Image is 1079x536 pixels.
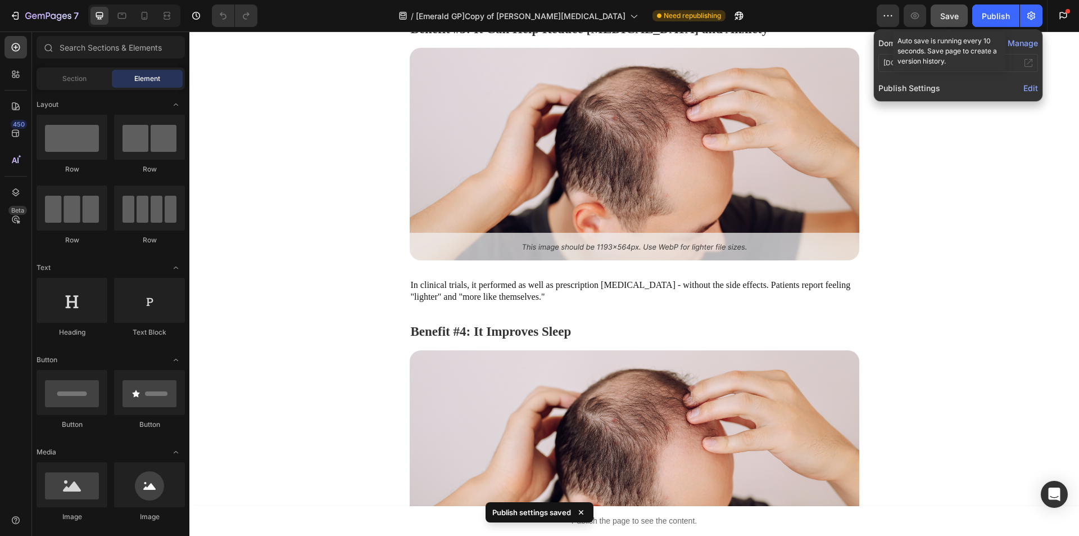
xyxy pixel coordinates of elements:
iframe: Design area [189,31,1079,536]
div: Row [37,235,107,245]
span: Save [940,11,959,21]
p: In clinical trials, it performed as well as prescription [MEDICAL_DATA] - without the side effect... [221,248,669,272]
input: Search Sections & Elements [37,36,185,58]
div: Open Intercom Messenger [1041,481,1068,508]
span: Layout [37,100,58,110]
span: Toggle open [167,443,185,461]
span: Edit [1023,83,1038,93]
span: / [411,10,414,22]
span: Media [37,447,56,457]
p: Domain [878,37,906,49]
img: gempages_578772101234688635-615a8907-1cd9-41f2-9ce7-d3880aaed9dc.png [220,319,670,532]
div: Row [114,235,185,245]
span: Section [62,74,87,84]
div: Image [114,512,185,522]
span: Need republishing [664,11,721,21]
div: Text Block [114,327,185,337]
div: Button [37,420,107,430]
button: Manage [1008,37,1038,49]
div: Row [37,164,107,174]
span: [Emerald GP]Copy of [PERSON_NAME][MEDICAL_DATA] [416,10,625,22]
div: Beta [8,206,27,215]
span: Button [37,355,57,365]
span: Element [134,74,160,84]
span: Publish Settings [878,82,940,94]
button: Save [931,4,968,27]
div: Heading [37,327,107,337]
div: Undo/Redo [212,4,257,27]
p: Benefit #4: It Improves Sleep [221,292,669,309]
span: Toggle open [167,259,185,277]
span: Toggle open [167,351,185,369]
span: Text [37,263,51,273]
span: Toggle open [167,96,185,114]
p: 7 [74,9,79,22]
button: Publish [972,4,1019,27]
p: Publish settings saved [492,507,571,518]
div: [DOMAIN_NAME] [883,58,938,68]
div: Row [114,164,185,174]
div: 450 [11,120,27,129]
div: Image [37,512,107,522]
div: Publish [982,10,1010,22]
div: Button [114,420,185,430]
button: 7 [4,4,84,27]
